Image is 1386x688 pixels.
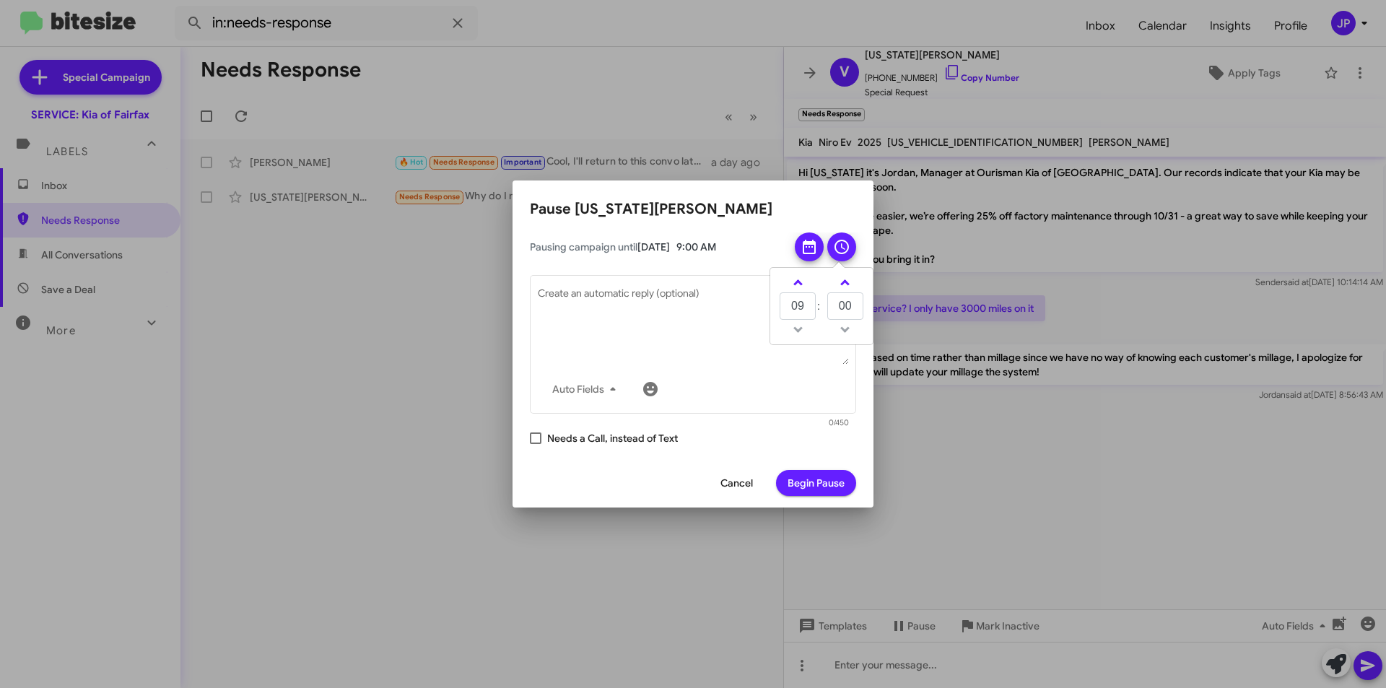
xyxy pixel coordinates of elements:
h2: Pause [US_STATE][PERSON_NAME] [530,198,856,221]
input: MM [827,292,863,320]
span: 9:00 AM [676,240,716,253]
mat-hint: 0/450 [829,419,849,427]
span: Begin Pause [788,470,845,496]
button: Auto Fields [541,376,633,402]
span: Needs a Call, instead of Text [547,430,678,447]
input: HH [780,292,816,320]
span: [DATE] [637,240,670,253]
span: Cancel [720,470,753,496]
button: Cancel [709,470,764,496]
span: Auto Fields [552,376,622,402]
span: Pausing campaign until [530,240,783,254]
td: : [816,292,827,321]
button: Begin Pause [776,470,856,496]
